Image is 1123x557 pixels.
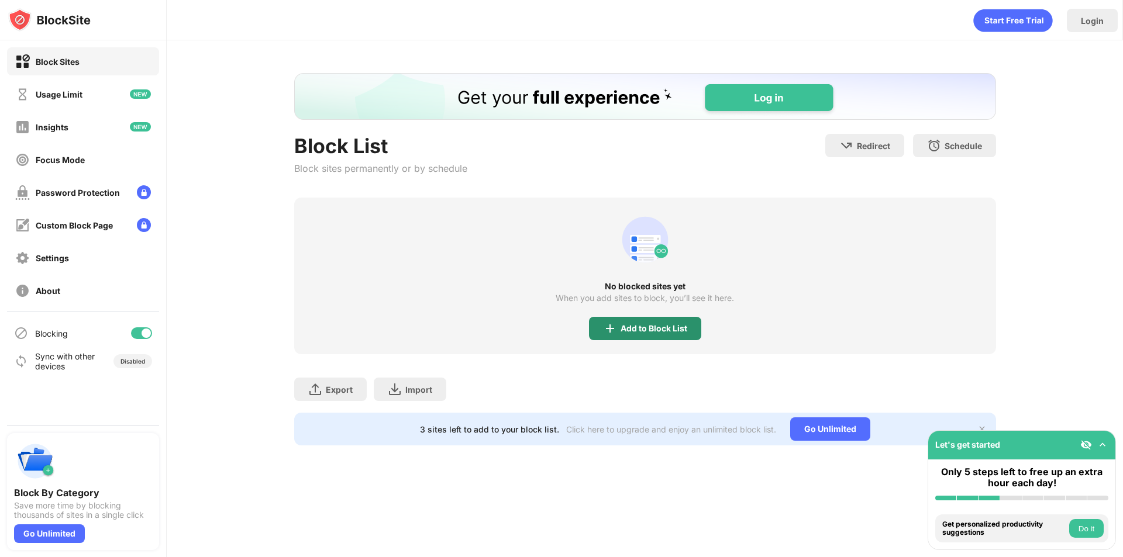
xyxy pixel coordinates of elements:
[1081,16,1104,26] div: Login
[36,286,60,296] div: About
[942,520,1066,537] div: Get personalized productivity suggestions
[36,253,69,263] div: Settings
[36,122,68,132] div: Insights
[15,54,30,69] img: block-on.svg
[36,57,80,67] div: Block Sites
[15,185,30,200] img: password-protection-off.svg
[973,9,1053,32] div: animation
[15,153,30,167] img: focus-off.svg
[857,141,890,151] div: Redirect
[8,8,91,32] img: logo-blocksite.svg
[294,282,996,291] div: No blocked sites yet
[15,87,30,102] img: time-usage-off.svg
[36,155,85,165] div: Focus Mode
[15,120,30,134] img: insights-off.svg
[14,501,152,520] div: Save more time by blocking thousands of sites in a single click
[935,440,1000,449] div: Let's get started
[35,351,95,371] div: Sync with other devices
[130,122,151,132] img: new-icon.svg
[15,283,30,298] img: about-off.svg
[1097,439,1108,451] img: omni-setup-toggle.svg
[326,385,353,395] div: Export
[405,385,432,395] div: Import
[621,324,687,333] div: Add to Block List
[137,185,151,199] img: lock-menu.svg
[977,424,987,434] img: x-button.svg
[790,417,870,441] div: Go Unlimited
[36,188,120,198] div: Password Protection
[566,424,776,434] div: Click here to upgrade and enjoy an unlimited block list.
[130,89,151,99] img: new-icon.svg
[1080,439,1092,451] img: eye-not-visible.svg
[935,466,1108,489] div: Only 5 steps left to free up an extra hour each day!
[294,73,996,120] iframe: Banner
[556,293,734,303] div: When you add sites to block, you’ll see it here.
[120,358,145,365] div: Disabled
[35,328,68,338] div: Blocking
[420,424,559,434] div: 3 sites left to add to your block list.
[15,251,30,265] img: settings-off.svg
[617,212,673,268] div: animation
[15,218,30,233] img: customize-block-page-off.svg
[14,354,28,368] img: sync-icon.svg
[36,89,82,99] div: Usage Limit
[14,487,152,499] div: Block By Category
[36,220,113,230] div: Custom Block Page
[14,326,28,340] img: blocking-icon.svg
[14,440,56,482] img: push-categories.svg
[14,524,85,543] div: Go Unlimited
[1069,519,1104,538] button: Do it
[137,218,151,232] img: lock-menu.svg
[294,134,467,158] div: Block List
[294,162,467,174] div: Block sites permanently or by schedule
[945,141,982,151] div: Schedule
